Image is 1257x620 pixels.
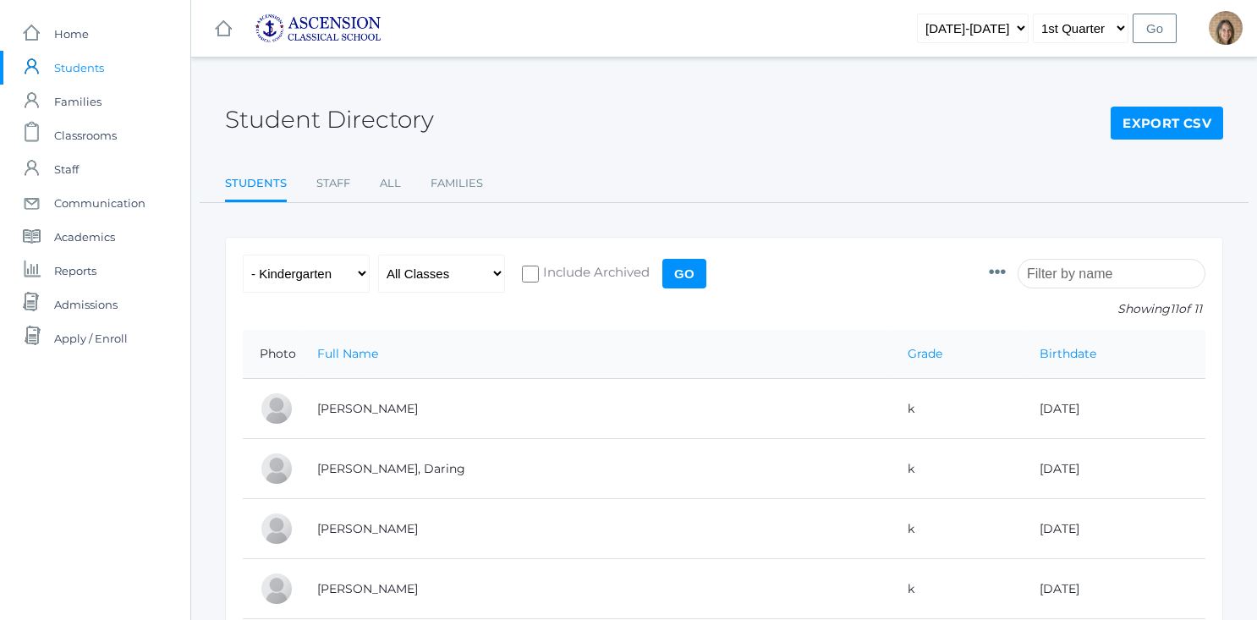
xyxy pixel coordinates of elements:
span: Academics [54,220,115,254]
a: Birthdate [1040,346,1096,361]
td: k [891,499,1022,559]
td: [DATE] [1023,559,1205,619]
td: [PERSON_NAME] [300,559,891,619]
a: Families [431,167,483,200]
td: [PERSON_NAME] [300,379,891,439]
a: All [380,167,401,200]
a: Staff [316,167,350,200]
td: [DATE] [1023,439,1205,499]
td: k [891,439,1022,499]
td: k [891,559,1022,619]
div: Carson Broome [260,512,294,546]
input: Filter by name [1018,259,1205,288]
span: Communication [54,186,145,220]
a: Students [225,167,287,203]
span: Families [54,85,102,118]
div: Julia Crochet [260,572,294,606]
input: Go [1133,14,1177,43]
td: [PERSON_NAME] [300,499,891,559]
span: Apply / Enroll [54,321,128,355]
td: k [891,379,1022,439]
th: Photo [243,330,300,379]
td: [PERSON_NAME], Daring [300,439,891,499]
a: Export CSV [1111,107,1223,140]
td: [DATE] [1023,499,1205,559]
p: Showing of 11 [989,300,1205,318]
span: Staff [54,152,79,186]
span: Reports [54,254,96,288]
span: Include Archived [539,263,650,284]
span: Admissions [54,288,118,321]
span: Classrooms [54,118,117,152]
span: Home [54,17,89,51]
td: [DATE] [1023,379,1205,439]
a: Grade [908,346,942,361]
input: Include Archived [522,266,539,283]
span: Students [54,51,104,85]
div: Daring Ballew [260,452,294,486]
span: 11 [1170,301,1178,316]
div: Oscar Anderson [260,392,294,425]
h2: Student Directory [225,107,434,133]
div: Britney Smith [1209,11,1243,45]
img: 2_ascension-logo-blue.jpg [255,14,381,43]
a: Full Name [317,346,378,361]
input: Go [662,259,706,288]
